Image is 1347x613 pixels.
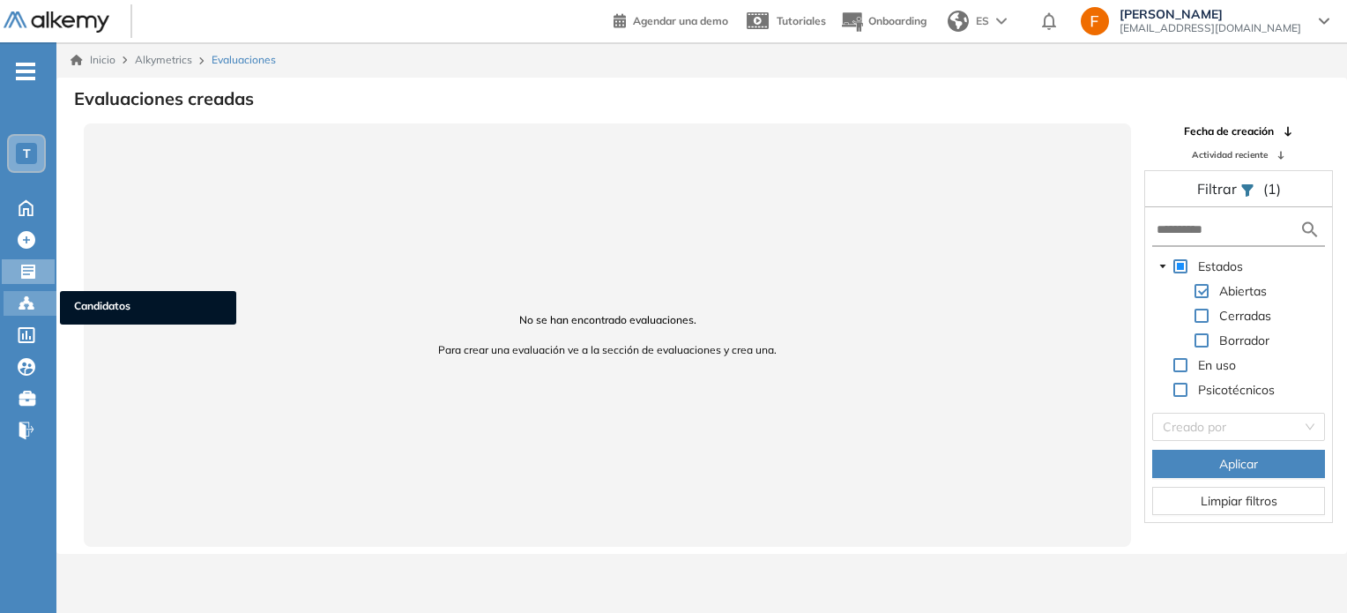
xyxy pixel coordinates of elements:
span: Cerradas [1216,305,1275,326]
span: Estados [1194,256,1247,277]
span: caret-down [1158,262,1167,271]
span: Psicotécnicos [1194,379,1278,400]
span: Borrador [1219,333,1269,348]
span: Agendar una demo [633,14,728,27]
span: Para crear una evaluación ve a la sección de evaluaciones y crea una. [105,342,1110,358]
h3: Evaluaciones creadas [74,88,254,109]
img: search icon [1299,219,1321,241]
span: Alkymetrics [135,53,192,66]
img: arrow [996,18,1007,25]
img: world [948,11,969,32]
span: [PERSON_NAME] [1120,7,1301,21]
span: [EMAIL_ADDRESS][DOMAIN_NAME] [1120,21,1301,35]
span: Abiertas [1219,283,1267,299]
span: Borrador [1216,330,1273,351]
i: - [16,70,35,73]
span: Filtrar [1197,180,1240,198]
iframe: Chat Widget [1031,409,1347,613]
span: Onboarding [868,14,927,27]
span: No se han encontrado evaluaciones. [105,312,1110,328]
span: ES [976,13,989,29]
span: Candidatos [74,298,222,318]
span: En uso [1194,355,1239,376]
img: Logo [4,11,109,34]
div: Widget de chat [1031,409,1347,613]
button: Onboarding [840,3,927,41]
span: (1) [1263,178,1281,199]
a: Inicio [71,52,115,68]
span: Evaluaciones [212,52,276,68]
span: Fecha de creación [1184,123,1274,139]
span: Estados [1198,258,1243,274]
span: Cerradas [1219,308,1271,324]
span: T [23,146,31,161]
span: Tutoriales [777,14,826,27]
span: Psicotécnicos [1198,382,1275,398]
span: Actividad reciente [1192,148,1268,161]
span: Abiertas [1216,280,1270,302]
span: En uso [1198,357,1236,373]
a: Agendar una demo [614,9,728,30]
